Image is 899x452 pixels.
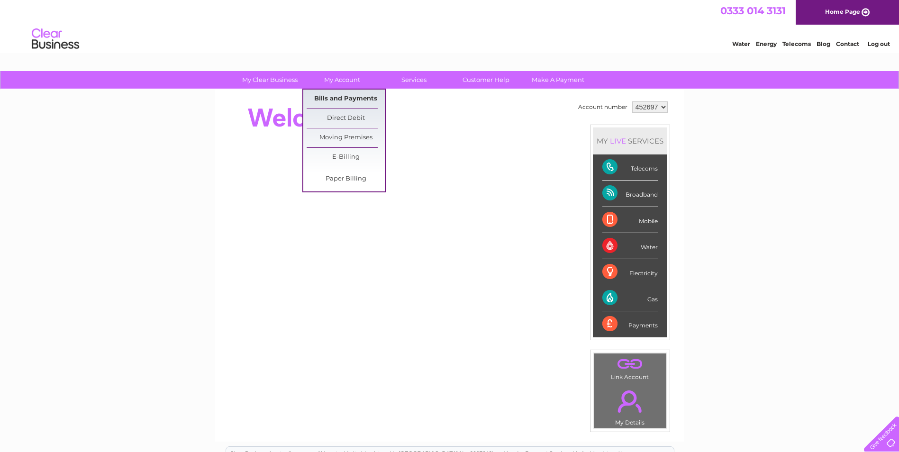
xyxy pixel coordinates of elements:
[593,353,667,383] td: Link Account
[375,71,453,89] a: Services
[602,285,658,311] div: Gas
[307,109,385,128] a: Direct Debit
[836,40,859,47] a: Contact
[720,5,786,17] a: 0333 014 3131
[519,71,597,89] a: Make A Payment
[596,385,664,418] a: .
[447,71,525,89] a: Customer Help
[303,71,381,89] a: My Account
[593,382,667,429] td: My Details
[31,25,80,54] img: logo.png
[226,5,674,46] div: Clear Business is a trading name of Verastar Limited (registered in [GEOGRAPHIC_DATA] No. 3667643...
[596,356,664,372] a: .
[602,311,658,337] div: Payments
[307,90,385,108] a: Bills and Payments
[868,40,890,47] a: Log out
[307,148,385,167] a: E-Billing
[608,136,628,145] div: LIVE
[602,181,658,207] div: Broadband
[602,154,658,181] div: Telecoms
[231,71,309,89] a: My Clear Business
[593,127,667,154] div: MY SERVICES
[756,40,777,47] a: Energy
[576,99,630,115] td: Account number
[602,207,658,233] div: Mobile
[307,170,385,189] a: Paper Billing
[602,259,658,285] div: Electricity
[732,40,750,47] a: Water
[307,128,385,147] a: Moving Premises
[817,40,830,47] a: Blog
[602,233,658,259] div: Water
[782,40,811,47] a: Telecoms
